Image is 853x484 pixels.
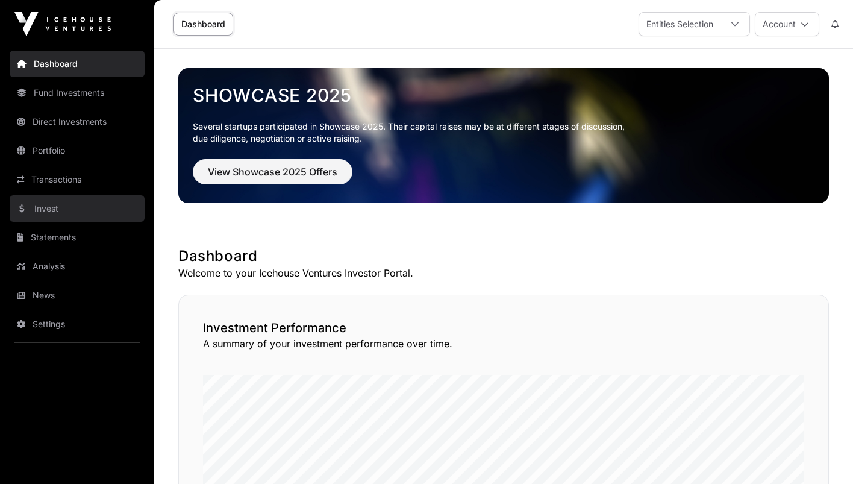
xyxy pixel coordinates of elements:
a: News [10,282,145,309]
button: View Showcase 2025 Offers [193,159,352,184]
a: Invest [10,195,145,222]
div: Entities Selection [639,13,720,36]
a: Portfolio [10,137,145,164]
a: Transactions [10,166,145,193]
a: Dashboard [10,51,145,77]
a: Statements [10,224,145,251]
p: Several startups participated in Showcase 2025. Their capital raises may be at different stages o... [193,121,814,145]
button: Account [755,12,819,36]
p: A summary of your investment performance over time. [203,336,804,351]
a: View Showcase 2025 Offers [193,171,352,183]
a: Settings [10,311,145,338]
a: Direct Investments [10,108,145,135]
img: Icehouse Ventures Logo [14,12,111,36]
iframe: Chat Widget [793,426,853,484]
a: Fund Investments [10,80,145,106]
p: Welcome to your Icehouse Ventures Investor Portal. [178,266,829,280]
img: Showcase 2025 [178,68,829,203]
h2: Investment Performance [203,319,804,336]
span: View Showcase 2025 Offers [208,165,337,179]
a: Dashboard [173,13,233,36]
a: Analysis [10,253,145,280]
a: Showcase 2025 [193,84,814,106]
h1: Dashboard [178,247,829,266]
